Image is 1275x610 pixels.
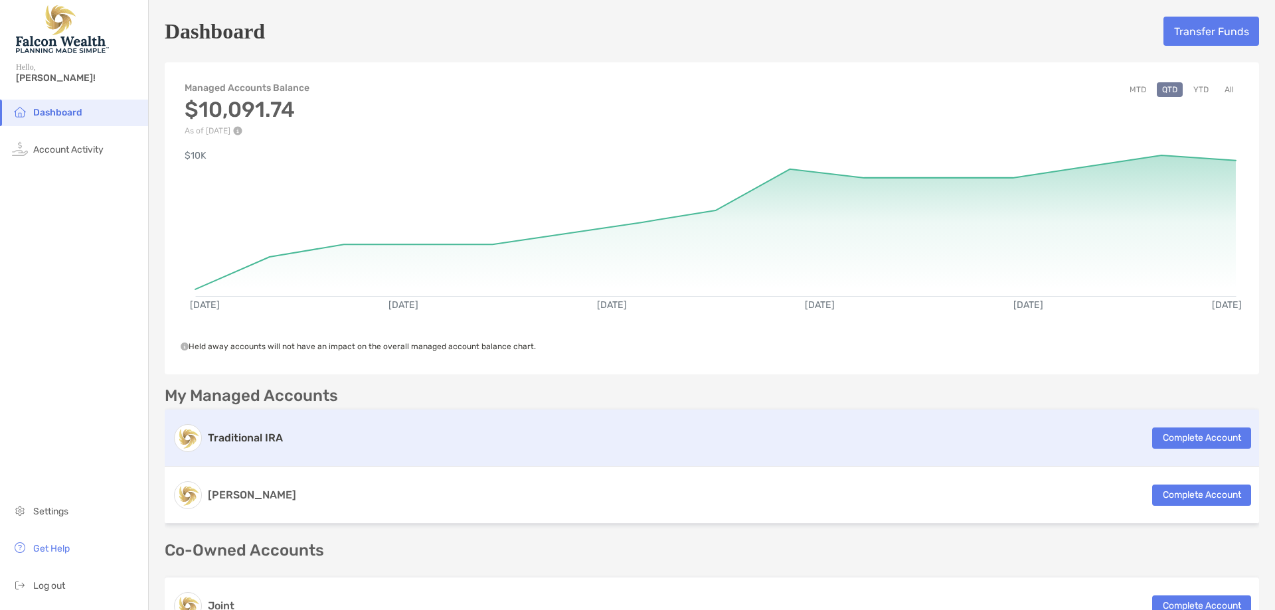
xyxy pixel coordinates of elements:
img: logo account [175,482,201,508]
img: Falcon Wealth Planning Logo [16,5,109,53]
img: logout icon [12,577,28,593]
h3: $10,091.74 [185,97,309,122]
text: [DATE] [190,299,220,311]
img: activity icon [12,141,28,157]
button: Transfer Funds [1163,17,1259,46]
img: household icon [12,104,28,119]
text: [DATE] [805,299,835,311]
button: Complete Account [1152,485,1251,506]
img: Performance Info [233,126,242,135]
button: QTD [1157,82,1183,97]
span: Dashboard [33,107,82,118]
span: Held away accounts will not have an impact on the overall managed account balance chart. [181,342,536,351]
img: settings icon [12,502,28,518]
p: As of [DATE] [185,126,309,135]
h3: Traditional IRA [208,430,283,446]
span: Settings [33,506,68,517]
text: $10K [185,150,207,161]
button: MTD [1124,82,1151,97]
text: [DATE] [597,299,627,311]
h4: Managed Accounts Balance [185,82,309,94]
text: [DATE] [1212,299,1242,311]
button: All [1219,82,1239,97]
span: Get Help [33,543,70,554]
span: Log out [33,580,65,591]
span: Account Activity [33,144,104,155]
text: [DATE] [388,299,418,311]
button: Complete Account [1152,427,1251,449]
h3: [PERSON_NAME] [208,487,296,503]
text: [DATE] [1013,299,1043,311]
p: My Managed Accounts [165,388,338,404]
span: [PERSON_NAME]! [16,72,140,84]
h5: Dashboard [165,16,265,46]
p: Co-Owned Accounts [165,542,1259,559]
img: get-help icon [12,540,28,556]
img: logo account [175,425,201,451]
button: YTD [1188,82,1214,97]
